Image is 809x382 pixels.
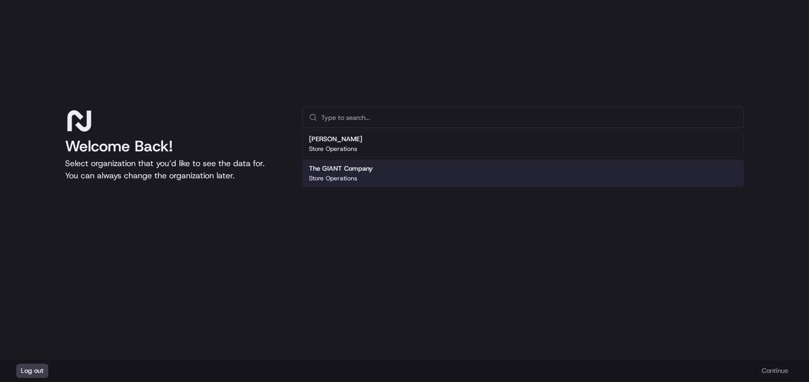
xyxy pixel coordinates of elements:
h2: The GIANT Company [309,164,373,173]
div: Suggestions [302,128,744,189]
input: Type to search... [321,107,737,128]
p: Select organization that you’d like to see the data for. You can always change the organization l... [65,157,286,182]
h2: [PERSON_NAME] [309,135,362,144]
button: Log out [16,364,48,378]
p: Store Operations [309,174,357,182]
h1: Welcome Back! [65,137,286,155]
p: Store Operations [309,145,357,153]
